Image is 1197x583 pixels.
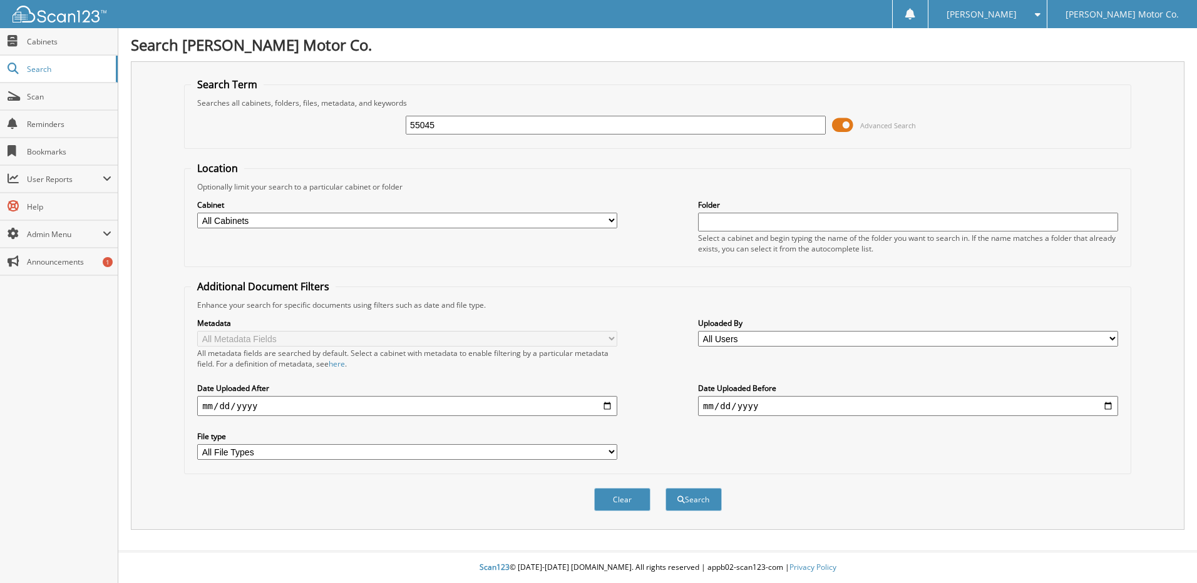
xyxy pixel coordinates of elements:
[191,161,244,175] legend: Location
[27,256,111,267] span: Announcements
[191,98,1124,108] div: Searches all cabinets, folders, files, metadata, and keywords
[27,146,111,157] span: Bookmarks
[698,396,1118,416] input: end
[665,488,722,511] button: Search
[103,257,113,267] div: 1
[698,383,1118,393] label: Date Uploaded Before
[480,562,510,572] span: Scan123
[118,552,1197,583] div: © [DATE]-[DATE] [DOMAIN_NAME]. All rights reserved | appb02-scan123-com |
[789,562,836,572] a: Privacy Policy
[197,200,617,210] label: Cabinet
[13,6,106,23] img: scan123-logo-white.svg
[1066,11,1179,18] span: [PERSON_NAME] Motor Co.
[27,119,111,129] span: Reminders
[594,488,650,511] button: Clear
[131,34,1184,55] h1: Search [PERSON_NAME] Motor Co.
[191,78,264,91] legend: Search Term
[191,280,336,293] legend: Additional Document Filters
[860,121,916,130] span: Advanced Search
[698,318,1118,328] label: Uploaded By
[197,383,617,393] label: Date Uploaded After
[947,11,1017,18] span: [PERSON_NAME]
[329,358,345,369] a: here
[197,348,617,369] div: All metadata fields are searched by default. Select a cabinet with metadata to enable filtering b...
[191,181,1124,192] div: Optionally limit your search to a particular cabinet or folder
[27,229,103,240] span: Admin Menu
[27,201,111,212] span: Help
[197,431,617,442] label: File type
[27,36,111,47] span: Cabinets
[27,91,111,102] span: Scan
[197,396,617,416] input: start
[27,174,103,185] span: User Reports
[698,200,1118,210] label: Folder
[27,64,110,74] span: Search
[191,300,1124,310] div: Enhance your search for specific documents using filters such as date and file type.
[698,233,1118,254] div: Select a cabinet and begin typing the name of the folder you want to search in. If the name match...
[197,318,617,328] label: Metadata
